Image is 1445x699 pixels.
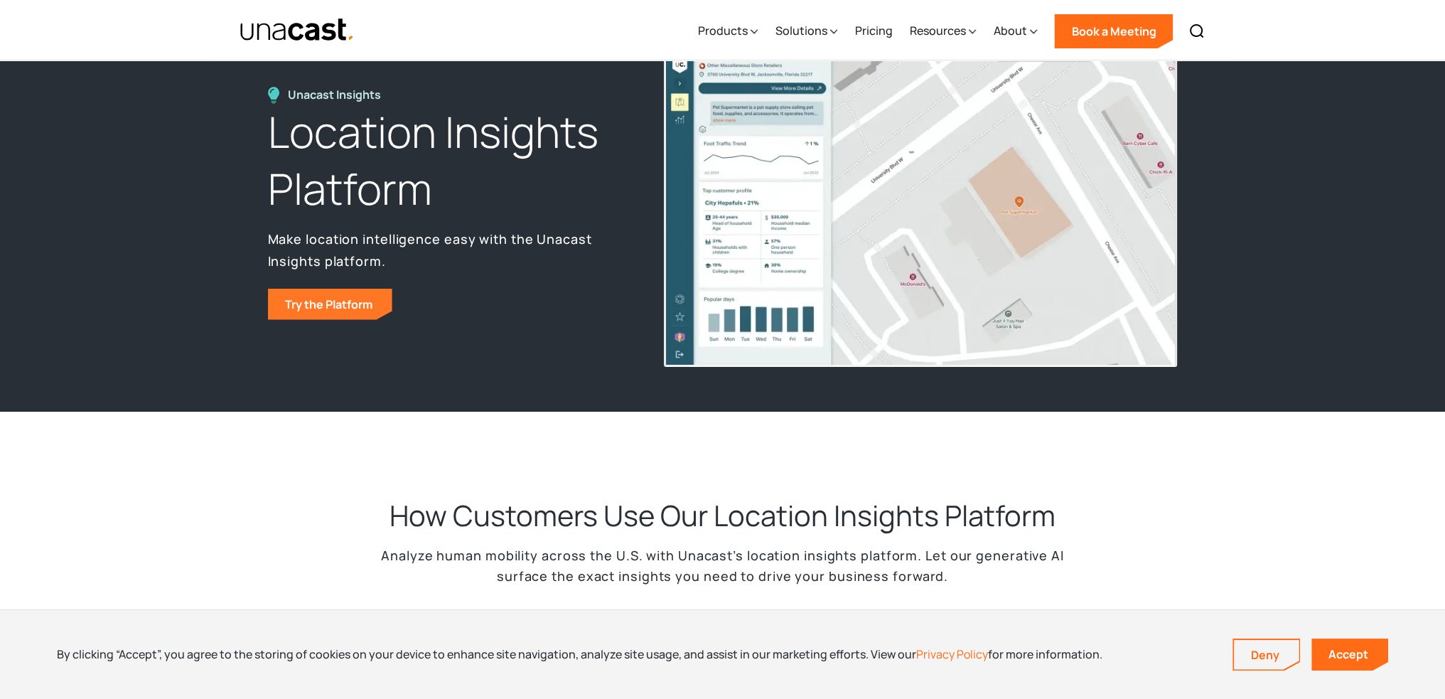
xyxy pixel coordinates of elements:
[268,87,279,104] img: Location Insights Platform icon
[697,22,747,39] div: Products
[916,646,988,662] a: Privacy Policy
[1188,23,1205,40] img: Search icon
[697,2,758,60] div: Products
[268,228,632,271] p: Make location intelligence easy with the Unacast Insights platform.
[367,545,1078,587] p: Analyze human mobility across the U.S. with Unacast’s location insights platform. Let our generat...
[240,18,355,43] img: Unacast text logo
[775,2,837,60] div: Solutions
[854,2,892,60] a: Pricing
[909,2,976,60] div: Resources
[268,104,632,218] h1: Location Insights Platform
[288,87,388,103] div: Unacast Insights
[57,646,1102,662] div: By clicking “Accept”, you agree to the storing of cookies on your device to enhance site navigati...
[240,18,355,43] a: home
[775,22,827,39] div: Solutions
[1311,639,1388,671] a: Accept
[390,497,1055,534] h2: How Customers Use Our Location Insights Platform
[1054,14,1173,48] a: Book a Meeting
[993,22,1026,39] div: About
[909,22,965,39] div: Resources
[1234,640,1299,670] a: Deny
[268,289,392,320] a: Try the Platform
[993,2,1037,60] div: About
